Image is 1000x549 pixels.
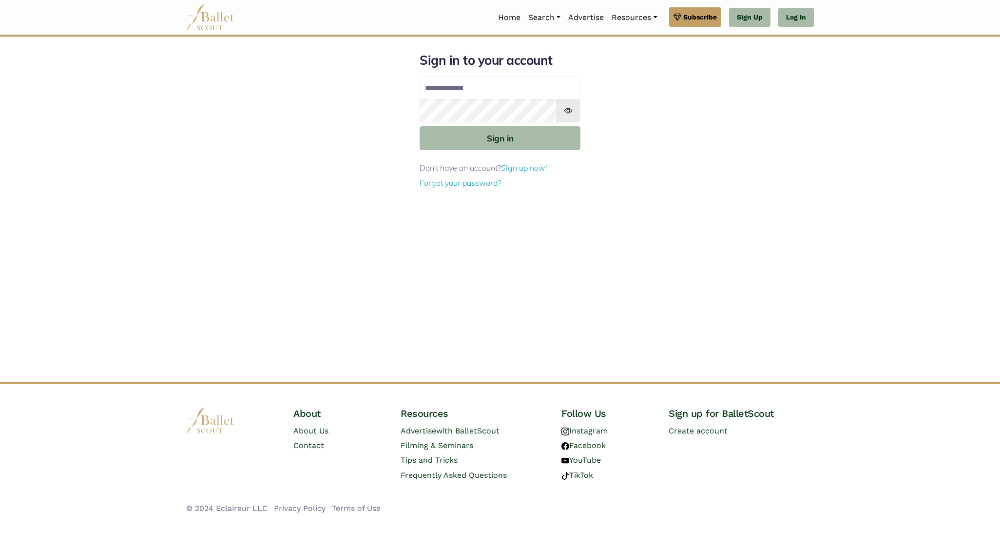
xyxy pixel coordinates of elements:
[401,426,500,435] a: Advertisewith BalletScout
[669,426,728,435] a: Create account
[293,407,385,420] h4: About
[669,7,721,27] a: Subscribe
[561,472,569,480] img: tiktok logo
[561,407,653,420] h4: Follow Us
[401,441,473,450] a: Filming & Seminars
[420,178,501,188] a: Forgot your password?
[420,162,580,175] p: Don't have an account?
[561,455,601,465] a: YouTube
[420,52,580,69] h1: Sign in to your account
[274,504,326,513] a: Privacy Policy
[186,502,268,515] li: © 2024 Eclaireur LLC
[293,441,324,450] a: Contact
[778,8,814,27] a: Log In
[420,126,580,150] button: Sign in
[293,426,328,435] a: About Us
[332,504,381,513] a: Terms of Use
[401,407,546,420] h4: Resources
[561,471,593,480] a: TikTok
[186,407,235,434] img: logo
[436,426,500,435] span: with BalletScout
[494,7,524,28] a: Home
[729,8,770,27] a: Sign Up
[401,455,458,465] a: Tips and Tricks
[669,407,814,420] h4: Sign up for BalletScout
[501,163,547,173] a: Sign up now!
[561,428,569,435] img: instagram logo
[401,471,507,480] a: Frequently Asked Questions
[683,12,717,22] span: Subscribe
[608,7,661,28] a: Resources
[561,457,569,465] img: youtube logo
[561,441,606,450] a: Facebook
[561,442,569,450] img: facebook logo
[673,12,681,22] img: gem.svg
[564,7,608,28] a: Advertise
[561,426,608,435] a: Instagram
[524,7,564,28] a: Search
